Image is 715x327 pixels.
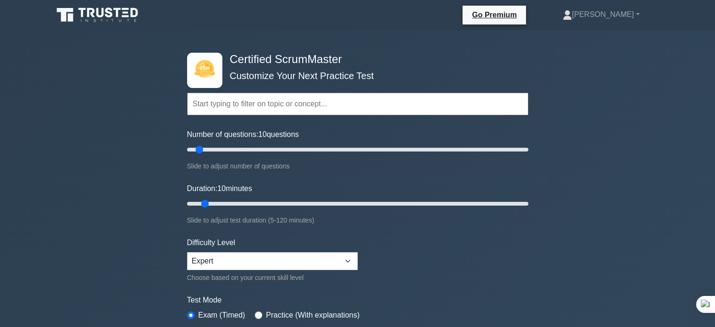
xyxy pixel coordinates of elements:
span: 10 [217,184,226,192]
span: 10 [259,130,267,138]
div: Slide to adjust test duration (5-120 minutes) [187,215,528,226]
h4: Certified ScrumMaster [226,53,482,66]
label: Test Mode [187,295,528,306]
label: Difficulty Level [187,237,236,248]
div: Slide to adjust number of questions [187,160,528,172]
a: Go Premium [466,9,522,21]
div: Choose based on your current skill level [187,272,358,283]
label: Practice (With explanations) [266,310,360,321]
input: Start typing to filter on topic or concept... [187,93,528,115]
label: Number of questions: questions [187,129,299,140]
label: Exam (Timed) [198,310,245,321]
label: Duration: minutes [187,183,252,194]
a: [PERSON_NAME] [540,5,662,24]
